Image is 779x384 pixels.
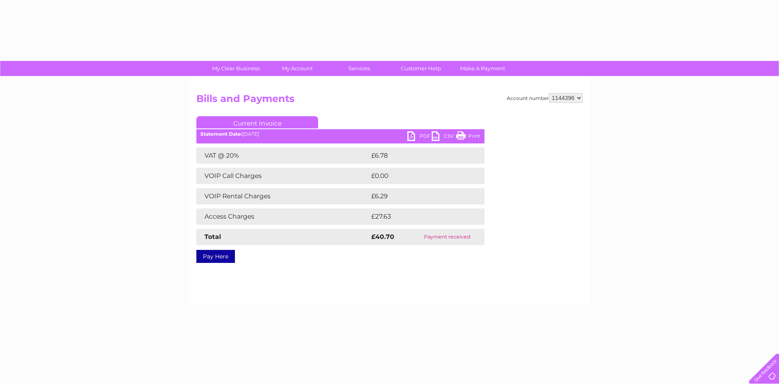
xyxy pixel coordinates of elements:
a: My Account [264,61,331,76]
a: CSV [432,131,456,143]
div: Account number [507,93,583,103]
a: Current Invoice [196,116,318,128]
td: VOIP Call Charges [196,168,369,184]
td: £27.63 [369,208,468,225]
strong: £40.70 [371,233,394,241]
td: £0.00 [369,168,466,184]
a: Services [326,61,393,76]
h2: Bills and Payments [196,93,583,108]
td: £6.78 [369,148,465,164]
td: £6.29 [369,188,465,204]
a: Make A Payment [449,61,516,76]
a: Customer Help [387,61,454,76]
td: VOIP Rental Charges [196,188,369,204]
a: PDF [407,131,432,143]
a: My Clear Business [202,61,269,76]
strong: Total [204,233,221,241]
td: Payment received [410,229,484,245]
div: [DATE] [196,131,484,137]
td: VAT @ 20% [196,148,369,164]
a: Pay Here [196,250,235,263]
td: Access Charges [196,208,369,225]
a: Print [456,131,480,143]
b: Statement Date: [200,131,242,137]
